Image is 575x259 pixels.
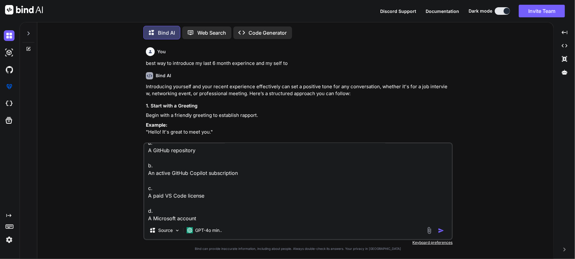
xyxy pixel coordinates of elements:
[4,64,15,75] img: githubDark
[146,102,452,110] h3: 1. Start with a Greeting
[426,227,433,234] img: attachment
[146,83,452,97] p: Introducing yourself and your recent experience effectively can set a positive tone for any conve...
[146,60,452,67] p: best way to introduce my last 6 month experince and my self to
[5,5,43,14] img: Bind AI
[175,228,180,233] img: Pick Models
[4,81,15,92] img: premium
[158,227,173,233] p: Source
[4,47,15,58] img: darkAi-studio
[4,234,15,245] img: settings
[146,141,452,148] h3: 2. State Your Name and Current Role
[519,5,565,17] button: Invite Team
[146,122,167,128] strong: Example:
[426,9,459,14] span: Documentation
[249,29,287,37] p: Code Generator
[469,8,492,14] span: Dark mode
[156,72,171,79] h6: Bind AI
[438,227,444,234] img: icon
[144,143,452,222] textarea: What is required to use GitHub Copilot after installation? a. A GitHub repository b. An active Gi...
[4,30,15,41] img: darkChat
[380,8,416,14] button: Discord Support
[198,29,226,37] p: Web Search
[158,29,175,37] p: Bind AI
[146,112,452,119] p: Begin with a friendly greeting to establish rapport.
[426,8,459,14] button: Documentation
[143,246,453,251] p: Bind can provide inaccurate information, including about people. Always double-check its answers....
[157,49,166,55] h6: You
[187,227,193,233] img: GPT-4o mini
[146,122,452,136] p: "Hello! It's great to meet you."
[380,9,416,14] span: Discord Support
[143,240,453,245] p: Keyboard preferences
[195,227,222,233] p: GPT-4o min..
[4,98,15,109] img: cloudideIcon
